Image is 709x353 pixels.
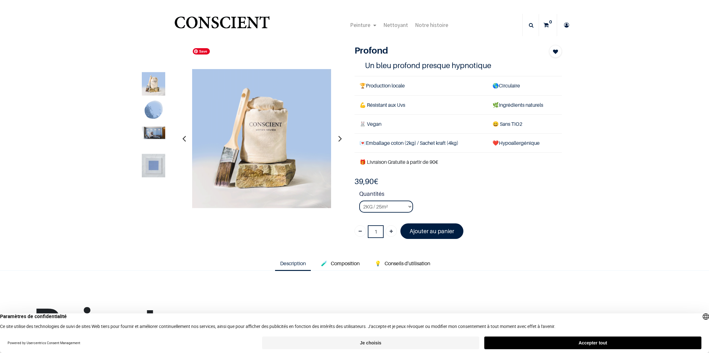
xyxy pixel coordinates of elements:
[360,121,381,127] span: 🐰 Vegan
[487,76,562,95] td: Circulaire
[331,260,360,266] span: Composition
[192,69,331,208] img: Product image
[360,159,438,165] font: 🎁 Livraison Gratuite à partir de 90€
[375,260,381,266] span: 💡
[142,99,165,123] img: Product image
[493,121,503,127] span: 😄 S
[360,140,366,146] span: 💌
[347,14,380,36] a: Peinture
[360,82,366,89] span: 🏆
[493,102,499,108] span: 🌿
[359,189,562,201] strong: Quantités
[354,177,378,186] b: €
[487,133,562,152] td: ❤️Hypoallergénique
[321,260,327,266] span: 🧪
[365,61,552,70] h4: Un bleu profond presque hypnotique
[354,45,531,56] h1: Profond
[400,223,463,239] a: Ajouter au panier
[193,48,210,55] span: Save
[142,154,165,177] img: Product image
[493,82,499,89] span: 🌎
[354,133,487,152] td: Emballage coton (2kg) / Sachet kraft (4kg)
[415,21,448,29] span: Notre histoire
[354,177,374,186] span: 39,90
[173,13,271,38] img: Conscient
[410,228,454,234] font: Ajouter au panier
[385,260,430,266] span: Conseils d'utilisation
[350,21,370,29] span: Peinture
[280,260,306,266] span: Description
[487,114,562,133] td: ans TiO2
[487,95,562,114] td: Ingrédients naturels
[142,72,165,95] img: Product image
[386,225,397,237] a: Ajouter
[548,19,554,25] sup: 0
[539,14,557,36] a: 0
[553,48,558,55] span: Add to wishlist
[383,21,408,29] span: Nettoyant
[142,126,165,139] img: Product image
[354,225,366,237] a: Supprimer
[173,13,271,38] a: Logo of Conscient
[354,76,487,95] td: Production locale
[360,102,405,108] span: 💪 Résistant aux Uvs
[549,45,562,58] button: Add to wishlist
